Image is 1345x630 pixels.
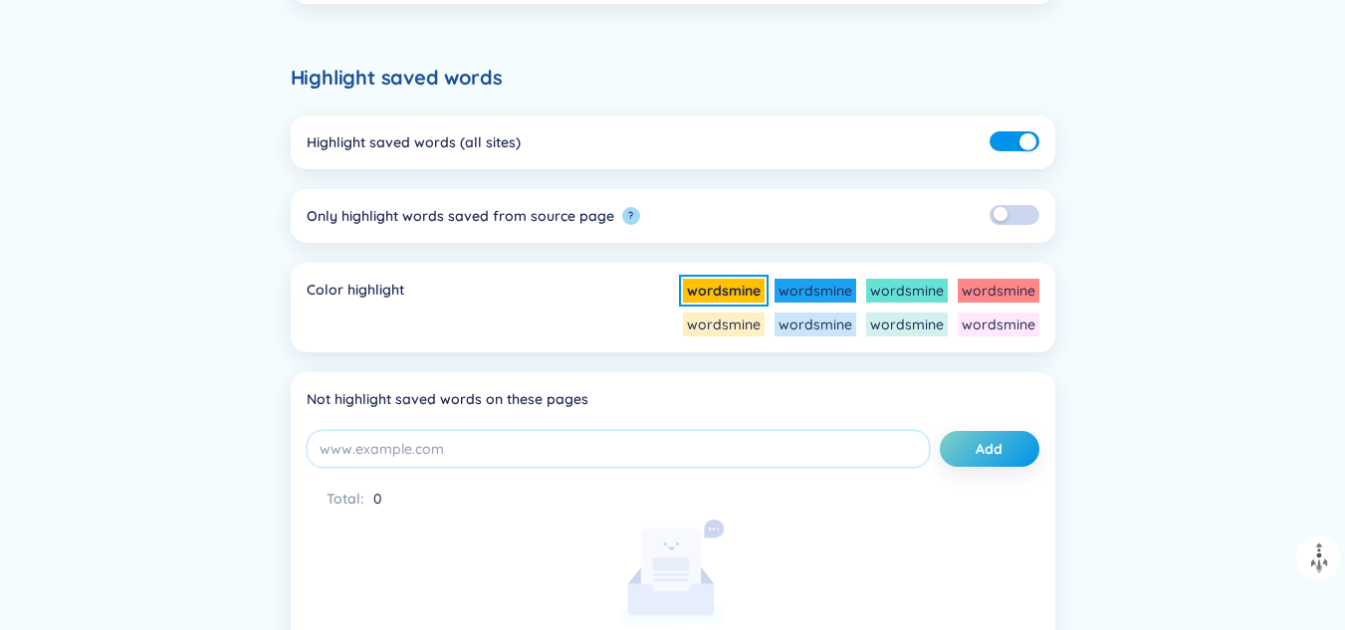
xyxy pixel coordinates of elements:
div: Not highlight saved words on these pages [307,388,1039,410]
li: wordsmine [683,313,765,336]
div: Highlight saved words (all sites) [307,131,521,153]
button: Add [940,431,1039,467]
input: www.example.com [307,430,930,468]
li: wordsmine [683,279,765,303]
div: Only highlight words saved from source page [307,205,614,227]
span: Add [976,439,1003,459]
li: wordsmine [866,279,948,303]
button: ? [622,207,640,225]
li: wordsmine [775,279,856,303]
div: Color highlight [307,279,404,336]
span: Total : [327,490,363,508]
li: wordsmine [866,313,948,336]
span: 0 [373,490,381,508]
li: wordsmine [775,313,856,336]
h6: Highlight saved words [291,64,1055,92]
li: wordsmine [958,313,1039,336]
li: wordsmine [958,279,1039,303]
img: to top [1303,542,1335,574]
